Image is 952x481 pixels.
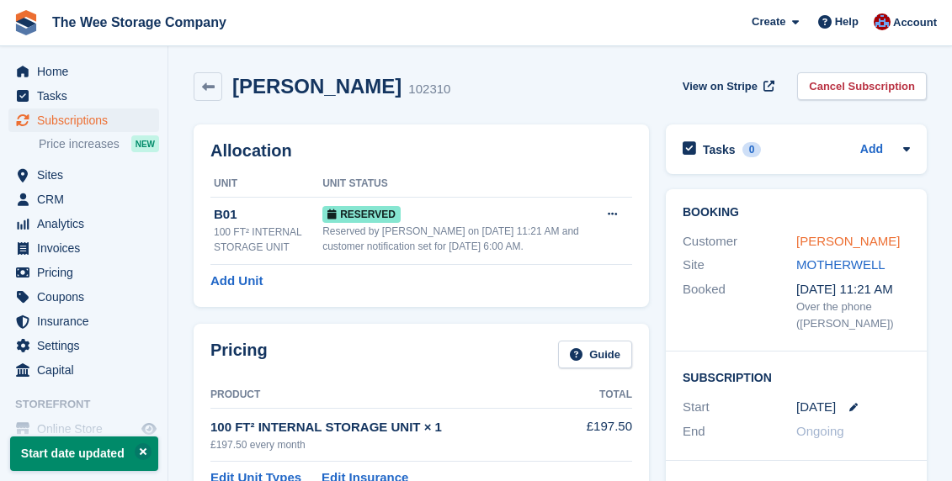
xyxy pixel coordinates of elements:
[210,341,268,368] h2: Pricing
[796,280,910,299] div: [DATE] 11:21 AM
[37,188,138,211] span: CRM
[37,334,138,357] span: Settings
[8,285,159,309] a: menu
[37,84,138,108] span: Tasks
[10,436,158,471] p: Start date updated
[322,224,597,254] div: Reserved by [PERSON_NAME] on [DATE] 11:21 AM and customer notification set for [DATE] 6:00 AM.
[8,334,159,357] a: menu
[683,368,910,385] h2: Subscription
[796,234,900,248] a: [PERSON_NAME]
[558,341,632,368] a: Guide
[796,299,910,331] div: Over the phone ([PERSON_NAME])
[408,80,450,99] div: 102310
[45,8,233,36] a: The Wee Storage Company
[214,205,322,225] div: B01
[683,280,796,332] div: Booked
[131,135,159,152] div: NEW
[37,417,138,441] span: Online Store
[8,60,159,83] a: menu
[210,437,562,452] div: £197.50 every month
[8,417,159,441] a: menu
[797,72,927,100] a: Cancel Subscription
[39,136,120,152] span: Price increases
[835,13,859,30] span: Help
[15,396,168,413] span: Storefront
[796,257,886,272] a: MOTHERWELL
[8,188,159,211] a: menu
[322,171,597,198] th: Unit Status
[562,408,632,461] td: £197.50
[683,78,758,95] span: View on Stripe
[210,382,562,409] th: Product
[322,206,401,223] span: Reserved
[139,419,159,439] a: Preview store
[860,140,883,160] a: Add
[8,261,159,284] a: menu
[210,272,263,291] a: Add Unit
[683,232,796,251] div: Customer
[8,212,159,235] a: menu
[742,142,762,157] div: 0
[8,108,159,132] a: menu
[37,163,138,187] span: Sites
[13,10,39,35] img: stora-icon-8386f47178a22dfd0bd8f6a31ec36ba5ce8667c1dd55bd0f319d3a0aa187defe.svg
[796,424,844,438] span: Ongoing
[214,225,322,255] div: 100 FT² INTERNAL STORAGE UNIT
[37,60,138,83] span: Home
[37,108,138,132] span: Subscriptions
[676,72,778,100] a: View on Stripe
[210,418,562,437] div: 100 FT² INTERNAL STORAGE UNIT × 1
[562,382,632,409] th: Total
[683,422,796,441] div: End
[752,13,785,30] span: Create
[37,236,138,260] span: Invoices
[683,206,910,219] h2: Booking
[37,285,138,309] span: Coupons
[232,75,402,98] h2: [PERSON_NAME]
[210,171,322,198] th: Unit
[8,84,159,108] a: menu
[683,256,796,275] div: Site
[37,212,138,235] span: Analytics
[37,261,138,284] span: Pricing
[796,398,836,417] time: 2025-08-28 23:00:00 UTC
[683,398,796,417] div: Start
[8,236,159,260] a: menu
[703,142,736,157] h2: Tasks
[210,141,632,161] h2: Allocation
[37,358,138,382] span: Capital
[8,163,159,187] a: menu
[37,309,138,333] span: Insurance
[893,14,937,31] span: Account
[39,135,159,153] a: Price increases NEW
[874,13,891,30] img: Scott Ritchie
[8,358,159,382] a: menu
[8,309,159,333] a: menu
